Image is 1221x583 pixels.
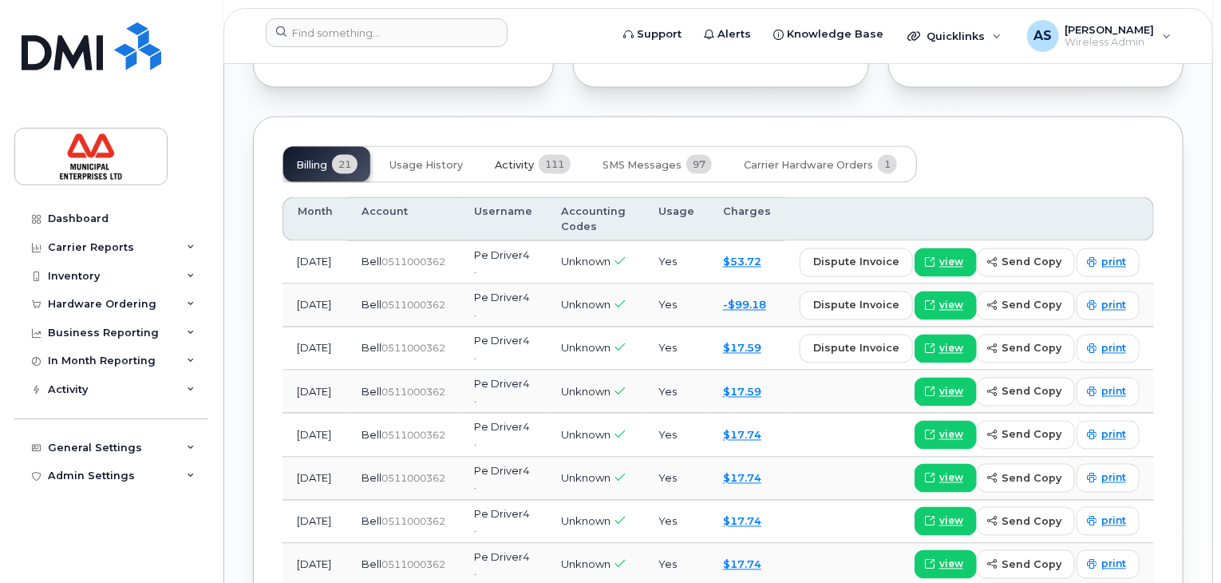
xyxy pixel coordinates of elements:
[1101,514,1126,529] span: print
[460,458,547,501] td: Pe Driver4 .
[709,197,785,241] th: Charges
[723,299,766,311] a: -$99.18
[460,501,547,544] td: Pe Driver4 .
[1101,299,1126,313] span: print
[693,18,762,50] a: Alerts
[644,501,709,544] td: Yes
[460,284,547,327] td: Pe Driver4 .
[644,197,709,241] th: Usage
[1016,20,1183,52] div: Arun Singla
[1002,255,1061,270] span: send copy
[381,559,445,571] span: 0511000362
[637,26,682,42] span: Support
[977,248,1075,277] button: send copy
[1077,421,1140,450] a: print
[283,458,347,501] td: [DATE]
[762,18,895,50] a: Knowledge Base
[1002,384,1061,399] span: send copy
[800,335,913,363] button: dispute invoice
[283,501,347,544] td: [DATE]
[644,458,709,501] td: Yes
[1077,464,1140,493] a: print
[612,18,693,50] a: Support
[362,342,381,355] span: Bell
[896,20,1013,52] div: Quicklinks
[927,30,985,42] span: Quicklinks
[1077,335,1140,363] a: print
[561,299,610,311] span: Unknown
[1033,26,1052,46] span: AS
[915,421,977,450] a: view
[813,255,899,270] span: dispute invoice
[939,514,963,529] span: view
[1002,471,1061,486] span: send copy
[800,291,913,320] button: dispute invoice
[460,241,547,284] td: Pe Driver4 .
[813,341,899,356] span: dispute invoice
[381,387,445,399] span: 0511000362
[644,327,709,371] td: Yes
[362,515,381,528] span: Bell
[283,371,347,414] td: [DATE]
[977,507,1075,536] button: send copy
[723,558,761,571] a: $17.74
[1065,36,1155,49] span: Wireless Admin
[878,155,897,174] span: 1
[1101,428,1126,442] span: print
[1101,256,1126,270] span: print
[561,342,610,355] span: Unknown
[460,371,547,414] td: Pe Driver4 .
[1101,342,1126,356] span: print
[362,472,381,485] span: Bell
[915,464,977,493] a: view
[603,159,682,172] span: SMS Messages
[561,515,610,528] span: Unknown
[283,241,347,284] td: [DATE]
[723,515,761,528] a: $17.74
[977,550,1075,579] button: send copy
[915,550,977,579] a: view
[1002,514,1061,529] span: send copy
[1065,23,1155,36] span: [PERSON_NAME]
[939,342,963,356] span: view
[362,558,381,571] span: Bell
[460,327,547,371] td: Pe Driver4 .
[723,429,761,442] a: $17.74
[686,155,712,174] span: 97
[723,256,761,268] a: $53.72
[1002,298,1061,313] span: send copy
[717,26,751,42] span: Alerts
[939,385,963,399] span: view
[939,428,963,442] span: view
[813,298,899,313] span: dispute invoice
[1002,557,1061,573] span: send copy
[283,197,347,241] th: Month
[1101,385,1126,399] span: print
[561,386,610,399] span: Unknown
[800,248,913,277] button: dispute invoice
[915,378,977,407] a: view
[381,343,445,355] span: 0511000362
[915,335,977,363] a: view
[977,421,1075,450] button: send copy
[561,429,610,442] span: Unknown
[1077,378,1140,407] a: print
[347,197,460,241] th: Account
[977,335,1075,363] button: send copy
[644,414,709,457] td: Yes
[362,256,381,268] span: Bell
[1077,550,1140,579] a: print
[1101,471,1126,486] span: print
[723,386,761,399] a: $17.59
[362,386,381,399] span: Bell
[561,256,610,268] span: Unknown
[283,284,347,327] td: [DATE]
[723,472,761,485] a: $17.74
[744,159,873,172] span: Carrier Hardware Orders
[915,291,977,320] a: view
[283,414,347,457] td: [DATE]
[389,159,463,172] span: Usage History
[1002,341,1061,356] span: send copy
[381,516,445,528] span: 0511000362
[561,558,610,571] span: Unknown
